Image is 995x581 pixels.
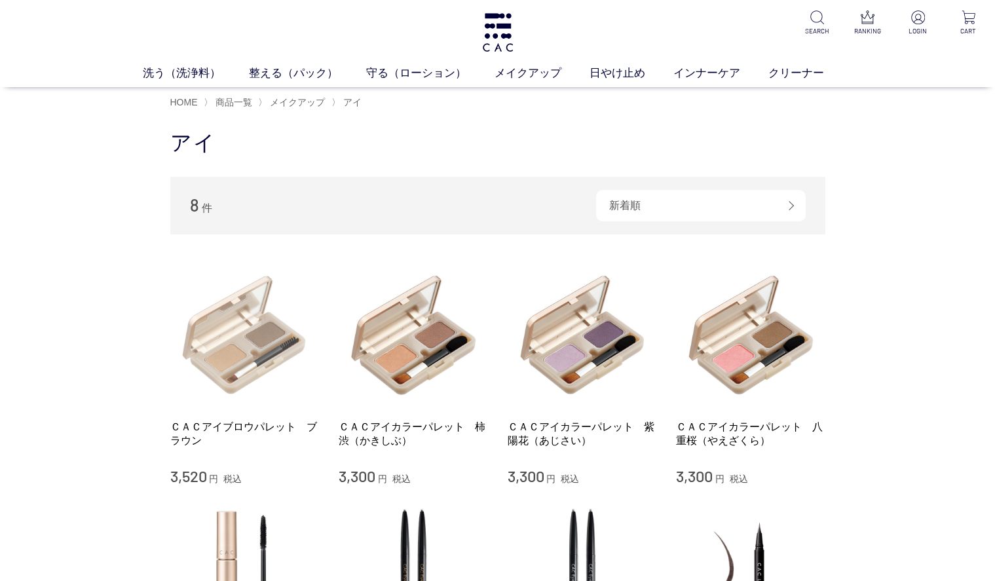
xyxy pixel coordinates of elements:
[267,97,325,107] a: メイクアップ
[952,26,985,36] p: CART
[801,26,833,36] p: SEARCH
[213,97,252,107] a: 商品一覧
[339,261,488,410] img: ＣＡＣアイカラーパレット 柿渋（かきしぶ）
[339,466,375,485] span: 3,300
[170,97,198,107] a: HOME
[339,420,488,448] a: ＣＡＣアイカラーパレット 柿渋（かきしぶ）
[343,97,362,107] span: アイ
[676,261,825,410] img: ＣＡＣアイカラーパレット 八重桜（やえざくら）
[730,474,748,484] span: 税込
[508,261,657,410] img: ＣＡＣアイカラーパレット 紫陽花（あじさい）
[331,96,365,109] li: 〉
[852,10,884,36] a: RANKING
[270,97,325,107] span: メイクアップ
[216,97,252,107] span: 商品一覧
[170,420,320,448] a: ＣＡＣアイブロウパレット ブラウン
[170,129,825,157] h1: アイ
[596,190,806,221] div: 新着順
[209,474,218,484] span: 円
[902,26,934,36] p: LOGIN
[495,65,590,82] a: メイクアップ
[481,13,515,52] img: logo
[590,65,673,82] a: 日やけ止め
[801,10,833,36] a: SEARCH
[204,96,255,109] li: 〉
[202,202,212,214] span: 件
[673,65,768,82] a: インナーケア
[170,466,207,485] span: 3,520
[190,195,199,215] span: 8
[952,10,985,36] a: CART
[366,65,495,82] a: 守る（ローション）
[676,466,713,485] span: 3,300
[768,65,852,82] a: クリーナー
[223,474,242,484] span: 税込
[676,420,825,448] a: ＣＡＣアイカラーパレット 八重桜（やえざくら）
[392,474,411,484] span: 税込
[715,474,724,484] span: 円
[249,65,366,82] a: 整える（パック）
[170,261,320,410] img: ＣＡＣアイブロウパレット ブラウン
[852,26,884,36] p: RANKING
[508,420,657,448] a: ＣＡＣアイカラーパレット 紫陽花（あじさい）
[143,65,249,82] a: 洗う（洗浄料）
[546,474,555,484] span: 円
[902,10,934,36] a: LOGIN
[258,96,328,109] li: 〉
[508,466,544,485] span: 3,300
[378,474,387,484] span: 円
[561,474,579,484] span: 税込
[341,97,362,107] a: アイ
